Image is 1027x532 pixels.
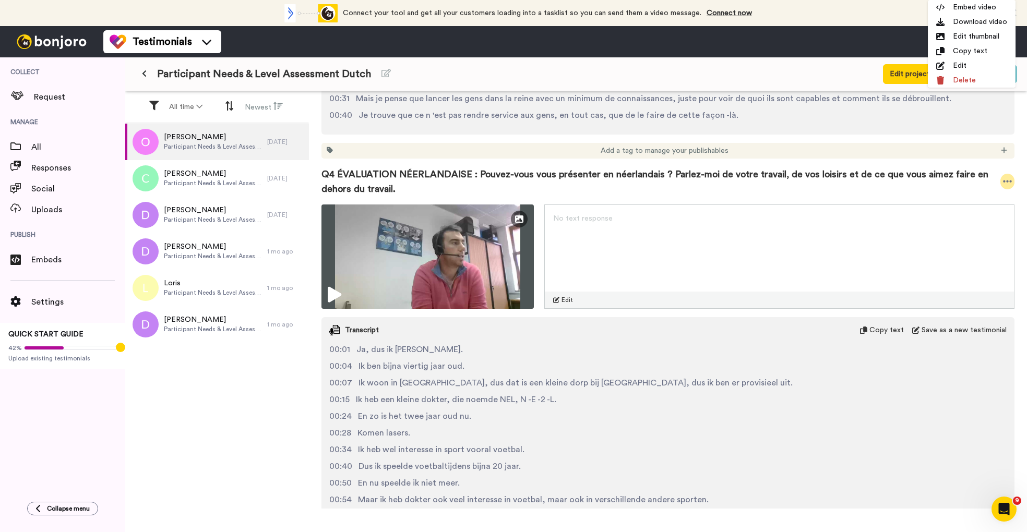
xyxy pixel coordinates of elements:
img: 27e92c32-ca68-471e-8509-5436c7398799-thumbnail_full-1757419877.jpg [321,204,534,309]
span: Transcript [345,325,379,335]
span: [PERSON_NAME] [164,241,262,252]
span: En zo is het twee jaar oud nu. [358,410,471,422]
span: Embeds [31,253,125,266]
span: 00:28 [329,427,351,439]
span: Mais je pense que lancer les gens dans la reine avec un minimum de connaissances, juste pour voir... [356,92,951,105]
button: All time [163,98,209,116]
li: Delete [928,73,1016,88]
img: tm-color.svg [110,33,126,50]
span: 00:50 [329,126,352,138]
span: Participant Needs & Level Assessment Dutch [164,215,262,224]
button: Collapse menu [27,502,98,515]
a: [PERSON_NAME]Participant Needs & Level Assessment Dutch[DATE] [125,160,309,197]
img: l.png [133,275,159,301]
span: Add a tag to manage your publishables [601,146,729,156]
span: Participant Needs & Level Assessment Dutch [164,288,262,297]
button: Edit project [883,64,937,84]
span: Ja, dus ik [PERSON_NAME]. [356,343,463,356]
div: animation [280,4,338,22]
span: Collapse menu [47,504,90,513]
li: Download video [928,15,1016,29]
span: Copy text [869,325,904,335]
span: Des groupes de discussions, des mises en situation, etc. [358,126,574,138]
span: Participant Needs & Level Assessment Dutch [164,325,262,333]
iframe: Intercom live chat [992,497,1017,522]
span: Ik heb een kleine dokter, die noemde NEL, N -E -2 -L. [356,393,556,406]
span: 00:04 [329,360,352,372]
span: Save as a new testimonial [922,325,1007,335]
span: Q4 ÉVALUATION NÉERLANDAISE : Pouvez-vous vous présenter en néerlandais ? Parlez-moi de votre trav... [321,167,1000,196]
span: Settings [31,296,125,308]
div: 1 mo ago [267,284,304,292]
span: Social [31,183,125,195]
span: Participant Needs & Level Assessment Dutch [157,67,371,81]
img: bj-logo-header-white.svg [13,34,91,49]
li: Copy text [928,44,1016,58]
li: Edit [928,58,1016,73]
span: No text response [553,215,613,222]
span: Edit [562,296,573,304]
span: 00:31 [329,92,350,105]
span: Upload existing testimonials [8,354,117,362]
span: Uploads [31,203,125,216]
a: [PERSON_NAME]Participant Needs & Level Assessment Dutch[DATE] [125,197,309,233]
li: Edit thumbnail [928,29,1016,44]
span: QUICK START GUIDE [8,331,83,338]
a: [PERSON_NAME]Participant Needs & Level Assessment Dutch1 mo ago [125,306,309,343]
span: All [31,141,125,153]
span: Ik heb wel interesse in sport vooral voetbal. [358,443,524,456]
span: Dus ik speelde voetbaltijdens bijna 20 jaar. [359,460,521,473]
span: 9 [1013,497,1021,505]
span: Testimonials [133,34,192,49]
span: 00:50 [329,477,352,489]
span: 00:54 [329,493,352,506]
span: [PERSON_NAME] [164,205,262,215]
a: LorisParticipant Needs & Level Assessment Dutch1 mo ago [125,270,309,306]
span: [PERSON_NAME] [164,168,262,179]
span: Participant Needs & Level Assessment Dutch [164,179,262,187]
span: 00:24 [329,410,352,422]
span: [PERSON_NAME] [164,315,262,325]
a: Connect now [707,9,752,17]
img: d.png [133,311,159,337]
div: 1 mo ago [267,320,304,329]
div: [DATE] [267,211,304,219]
div: [DATE] [267,138,304,146]
span: Je trouve que ce n 'est pas rendre service aux gens, en tout cas, que de le faire de cette façon ... [359,109,738,122]
span: Responses [31,162,125,174]
div: 1 mo ago [267,247,304,256]
span: 00:34 [329,443,352,456]
span: 00:15 [329,393,350,406]
img: c.png [133,165,159,191]
button: Newest [238,97,289,117]
span: Komen lasers. [357,427,410,439]
div: [DATE] [267,174,304,183]
img: transcript.svg [329,325,340,335]
span: Ik woon in [GEOGRAPHIC_DATA], dus dat is een kleine dorp bij [GEOGRAPHIC_DATA], dus ik ben er pro... [359,377,793,389]
img: d.png [133,238,159,264]
img: d.png [133,202,159,228]
span: Loris [164,278,262,288]
span: 00:07 [329,377,352,389]
img: o.png [133,129,159,155]
span: 00:01 [329,343,350,356]
span: Request [34,91,125,103]
span: 00:40 [329,109,352,122]
div: Tooltip anchor [116,343,125,352]
span: En nu speelde ik niet meer. [358,477,460,489]
span: 00:40 [329,460,352,473]
span: [PERSON_NAME] [164,132,262,142]
span: Connect your tool and get all your customers loading into a tasklist so you can send them a video... [343,9,701,17]
span: 42% [8,344,22,352]
span: Ik ben bijna viertig jaar oud. [359,360,464,372]
a: [PERSON_NAME]Participant Needs & Level Assessment Dutch[DATE] [125,124,309,160]
span: Participant Needs & Level Assessment Dutch [164,252,262,260]
span: Participant Needs & Level Assessment Dutch [164,142,262,151]
span: Maar ik heb dokter ook veel interesse in voetbal, maar ook in verschillende andere sporten. [358,493,709,506]
a: [PERSON_NAME]Participant Needs & Level Assessment Dutch1 mo ago [125,233,309,270]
